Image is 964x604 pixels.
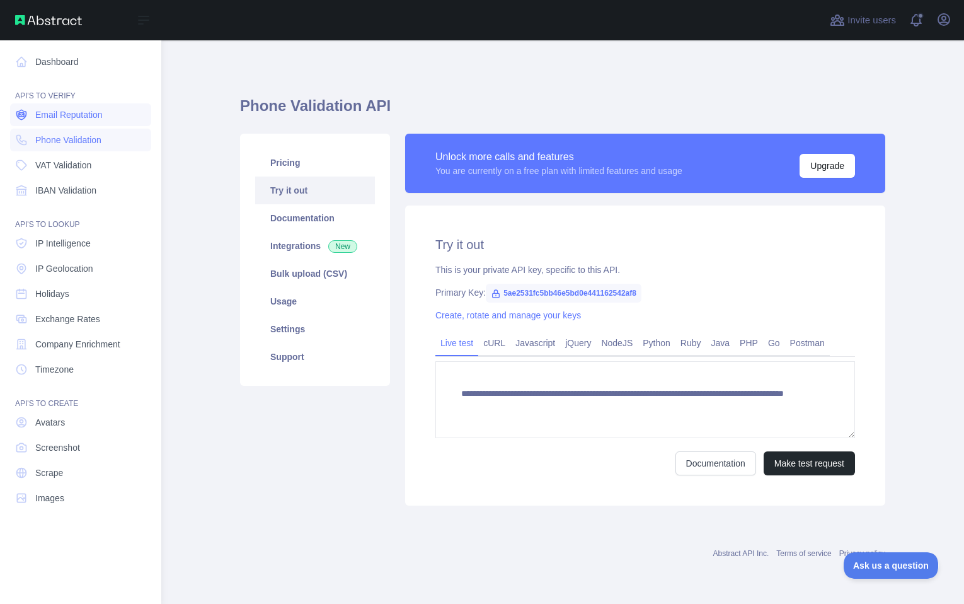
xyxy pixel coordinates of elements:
a: Timezone [10,358,151,381]
span: IP Geolocation [35,262,93,275]
a: Company Enrichment [10,333,151,356]
a: IBAN Validation [10,179,151,202]
a: Ruby [675,333,706,353]
span: Phone Validation [35,134,101,146]
a: Usage [255,287,375,315]
span: Screenshot [35,441,80,454]
span: Email Reputation [35,108,103,121]
a: Settings [255,315,375,343]
div: API'S TO CREATE [10,383,151,409]
span: VAT Validation [35,159,91,171]
a: cURL [478,333,510,353]
button: Make test request [764,451,855,475]
a: Bulk upload (CSV) [255,260,375,287]
a: Python [638,333,675,353]
a: Try it out [255,177,375,204]
a: Live test [435,333,478,353]
button: Upgrade [800,154,855,178]
div: Unlock more calls and features [435,149,682,165]
a: Postman [785,333,830,353]
button: Invite users [827,10,898,30]
a: Screenshot [10,436,151,459]
span: IBAN Validation [35,184,96,197]
span: Exchange Rates [35,313,100,325]
span: Company Enrichment [35,338,120,351]
a: jQuery [560,333,596,353]
a: Create, rotate and manage your keys [435,310,581,320]
a: Terms of service [776,549,831,558]
span: Images [35,492,64,504]
div: API'S TO VERIFY [10,76,151,101]
iframe: Toggle Customer Support [844,552,939,579]
a: Holidays [10,282,151,305]
a: Avatars [10,411,151,434]
span: New [328,240,357,253]
a: Abstract API Inc. [713,549,769,558]
a: PHP [735,333,763,353]
span: Scrape [35,467,63,479]
a: Exchange Rates [10,308,151,330]
a: Integrations New [255,232,375,260]
span: Avatars [35,416,65,429]
a: Phone Validation [10,129,151,151]
a: Privacy policy [839,549,885,558]
a: Javascript [510,333,560,353]
a: Support [255,343,375,371]
a: IP Intelligence [10,232,151,255]
a: Documentation [675,451,756,475]
div: This is your private API key, specific to this API. [435,264,855,276]
a: NodeJS [596,333,638,353]
span: Holidays [35,287,69,300]
a: Pricing [255,149,375,177]
div: You are currently on a free plan with limited features and usage [435,165,682,177]
a: Go [763,333,785,353]
span: 5ae2531fc5bb46e5bd0e441162542af8 [486,284,641,303]
a: Email Reputation [10,103,151,126]
h2: Try it out [435,236,855,253]
span: IP Intelligence [35,237,91,250]
a: VAT Validation [10,154,151,177]
img: Abstract API [15,15,82,25]
a: Dashboard [10,50,151,73]
span: Invite users [847,13,896,28]
a: Images [10,487,151,509]
div: Primary Key: [435,286,855,299]
a: Scrape [10,462,151,484]
a: Java [706,333,735,353]
a: IP Geolocation [10,257,151,280]
a: Documentation [255,204,375,232]
h1: Phone Validation API [240,96,885,126]
span: Timezone [35,363,74,376]
div: API'S TO LOOKUP [10,204,151,229]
